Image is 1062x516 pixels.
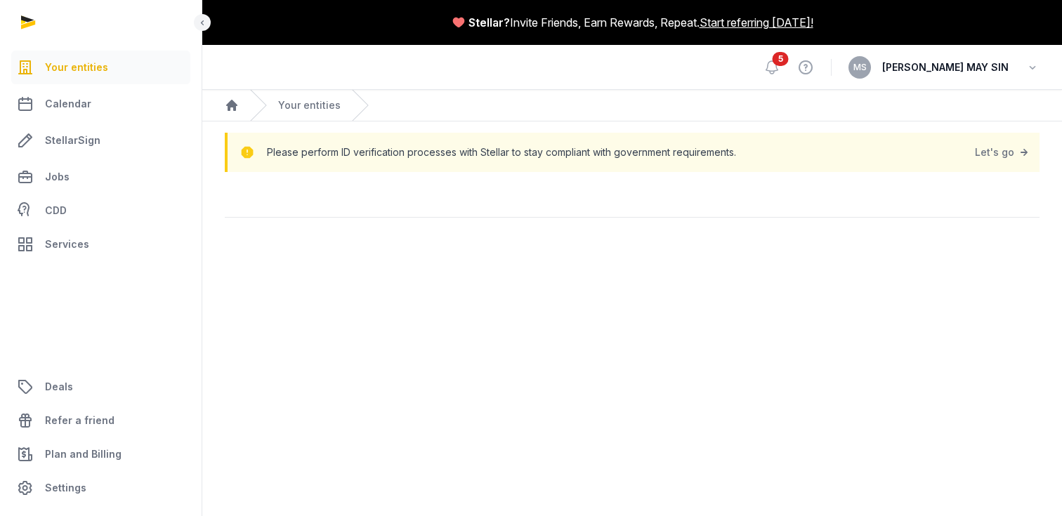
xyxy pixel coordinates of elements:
[202,90,1062,121] nav: Breadcrumb
[853,63,867,72] span: MS
[11,87,190,121] a: Calendar
[11,370,190,404] a: Deals
[45,95,91,112] span: Calendar
[45,202,67,219] span: CDD
[11,160,190,194] a: Jobs
[11,227,190,261] a: Services
[45,412,114,429] span: Refer a friend
[11,197,190,225] a: CDD
[267,143,736,162] p: Please perform ID verification processes with Stellar to stay compliant with government requireme...
[45,378,73,395] span: Deals
[11,471,190,505] a: Settings
[700,14,813,31] a: Start referring [DATE]!
[975,143,1031,162] a: Let's go
[45,446,122,463] span: Plan and Billing
[468,14,510,31] span: Stellar?
[278,98,341,112] a: Your entities
[11,437,190,471] a: Plan and Billing
[45,132,100,149] span: StellarSign
[773,52,789,66] span: 5
[45,168,70,185] span: Jobs
[45,59,108,76] span: Your entities
[45,236,89,253] span: Services
[45,479,86,496] span: Settings
[11,124,190,157] a: StellarSign
[882,59,1009,76] span: [PERSON_NAME] MAY SIN
[11,404,190,437] a: Refer a friend
[11,51,190,84] a: Your entities
[848,56,871,79] button: MS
